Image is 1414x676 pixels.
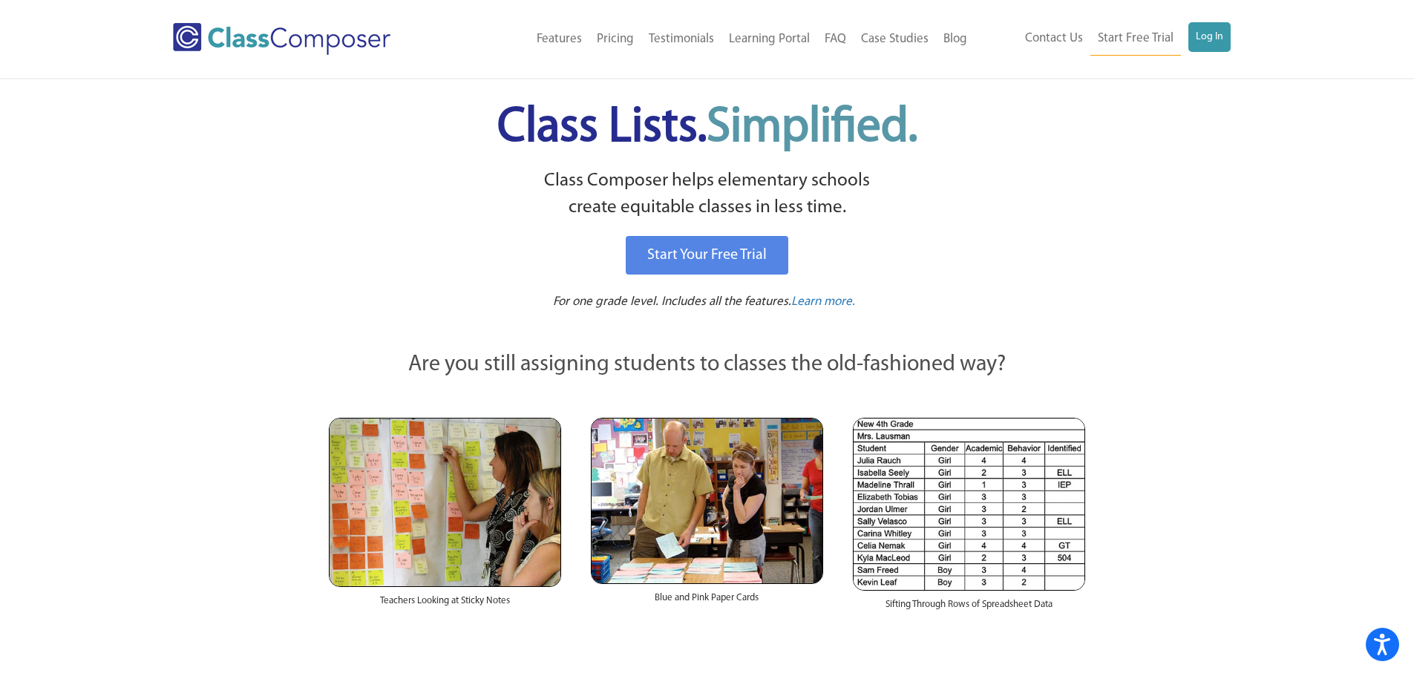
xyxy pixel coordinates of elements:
a: Learn more. [791,293,855,312]
span: Simplified. [707,104,917,152]
nav: Header Menu [451,23,975,56]
a: Case Studies [854,23,936,56]
nav: Header Menu [975,22,1231,56]
a: Learning Portal [721,23,817,56]
a: Testimonials [641,23,721,56]
img: Class Composer [173,23,390,55]
p: Class Composer helps elementary schools create equitable classes in less time. [327,168,1088,222]
div: Sifting Through Rows of Spreadsheet Data [853,591,1085,626]
a: Log In [1188,22,1231,52]
a: Pricing [589,23,641,56]
div: Teachers Looking at Sticky Notes [329,587,561,623]
span: For one grade level. Includes all the features. [553,295,791,308]
p: Are you still assigning students to classes the old-fashioned way? [329,349,1086,381]
img: Spreadsheets [853,418,1085,591]
span: Class Lists. [497,104,917,152]
a: Start Free Trial [1090,22,1181,56]
img: Teachers Looking at Sticky Notes [329,418,561,587]
a: FAQ [817,23,854,56]
a: Features [529,23,589,56]
img: Blue and Pink Paper Cards [591,418,823,583]
a: Contact Us [1018,22,1090,55]
a: Start Your Free Trial [626,236,788,275]
span: Start Your Free Trial [647,248,767,263]
div: Blue and Pink Paper Cards [591,584,823,620]
span: Learn more. [791,295,855,308]
a: Blog [936,23,975,56]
